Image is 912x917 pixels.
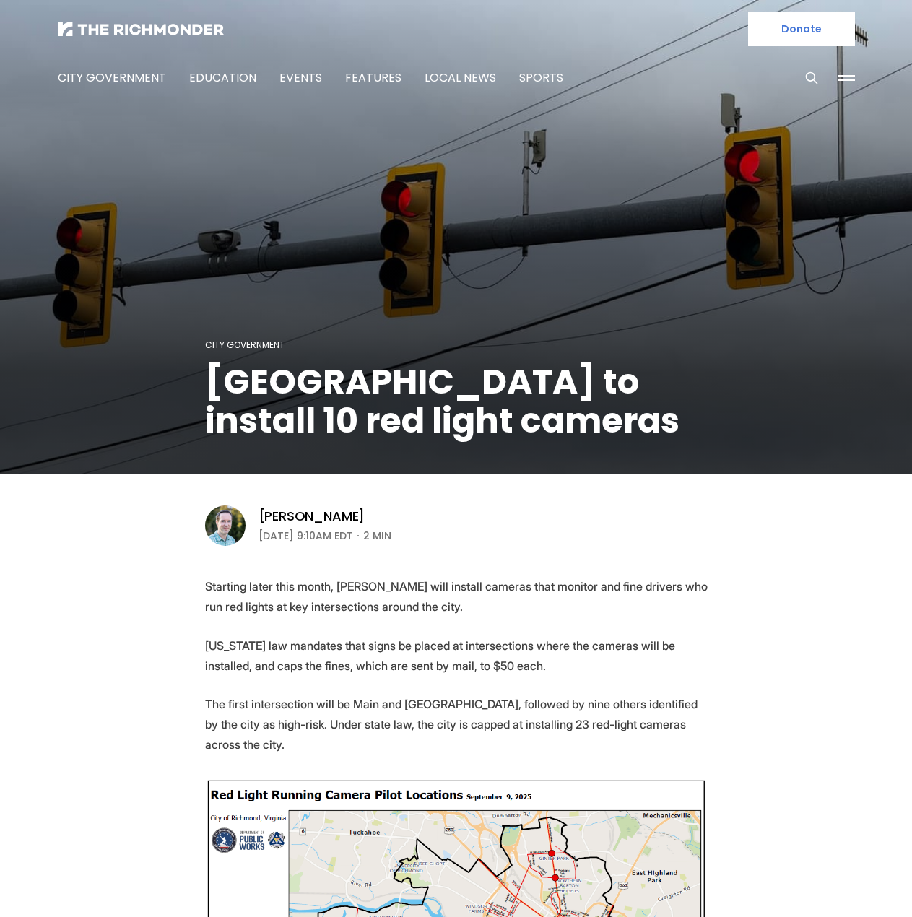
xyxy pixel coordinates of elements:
span: 2 min [363,527,391,544]
a: [PERSON_NAME] [259,508,365,525]
a: Sports [519,69,563,86]
p: The first intersection will be Main and [GEOGRAPHIC_DATA], followed by nine others identified by ... [205,694,708,755]
time: [DATE] 9:10AM EDT [259,527,353,544]
img: Michael Phillips [205,505,246,546]
a: City Government [205,339,285,351]
a: City Government [58,69,166,86]
img: The Richmonder [58,22,224,36]
iframe: portal-trigger [790,846,912,917]
a: Local News [425,69,496,86]
a: Donate [748,12,855,46]
a: Events [279,69,322,86]
p: [US_STATE] law mandates that signs be placed at intersections where the cameras will be installed... [205,635,708,676]
p: Starting later this month, [PERSON_NAME] will install cameras that monitor and fine drivers who r... [205,576,708,617]
a: Education [189,69,256,86]
button: Search this site [801,67,822,89]
a: Features [345,69,401,86]
h1: [GEOGRAPHIC_DATA] to install 10 red light cameras [205,362,708,440]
